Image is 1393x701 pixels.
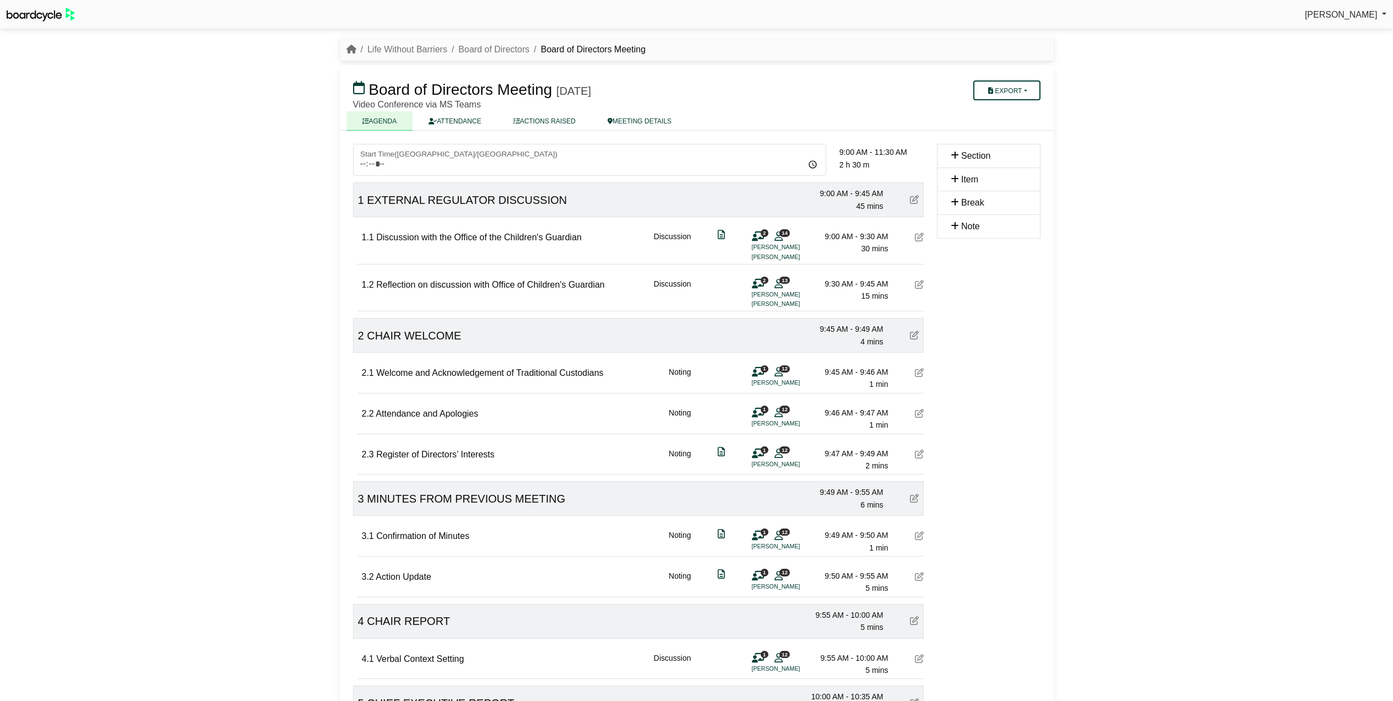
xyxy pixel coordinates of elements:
[376,368,603,378] span: Welcome and Acknowledgement of Traditional Custodians
[779,529,790,536] span: 12
[811,407,888,419] div: 9:46 AM - 9:47 AM
[779,446,790,454] span: 12
[362,280,374,289] span: 1.2
[376,654,464,664] span: Verbal Context Setting
[362,531,374,541] span: 3.1
[367,194,567,206] span: EXTERNAL REGULATOR DISCUSSION
[761,406,768,413] span: 1
[368,81,552,98] span: Board of Directors Meeting
[346,111,413,131] a: AGENDA
[376,409,478,418] span: Attendance and Apologies
[752,542,834,551] li: [PERSON_NAME]
[811,366,888,378] div: 9:45 AM - 9:46 AM
[865,584,888,592] span: 5 mins
[779,365,790,373] span: 12
[367,45,447,54] a: Life Without Barriers
[779,277,790,284] span: 13
[961,151,990,160] span: Section
[362,572,374,581] span: 3.2
[811,652,888,664] div: 9:55 AM - 10:00 AM
[811,278,888,290] div: 9:30 AM - 9:45 AM
[358,194,364,206] span: 1
[806,486,884,498] div: 9:49 AM - 9:55 AM
[358,330,364,342] span: 2
[752,242,834,252] li: [PERSON_NAME]
[761,651,768,658] span: 1
[779,569,790,576] span: 12
[367,330,461,342] span: CHAIR WELCOME
[654,278,691,309] div: Discussion
[860,623,883,632] span: 5 mins
[869,543,888,552] span: 1 min
[362,654,374,664] span: 4.1
[961,198,984,207] span: Break
[376,233,582,242] span: Discussion with the Office of the Children's Guardian
[869,380,888,389] span: 1 min
[811,529,888,541] div: 9:49 AM - 9:50 AM
[761,229,768,236] span: 2
[362,450,374,459] span: 2.3
[1305,8,1386,22] a: [PERSON_NAME]
[376,450,495,459] span: Register of Directors’ Interests
[806,323,884,335] div: 9:45 AM - 9:49 AM
[961,222,980,231] span: Note
[752,299,834,309] li: [PERSON_NAME]
[1305,10,1378,19] span: [PERSON_NAME]
[961,175,978,184] span: Item
[811,230,888,242] div: 9:00 AM - 9:30 AM
[839,160,869,169] span: 2 h 30 m
[973,80,1040,100] button: Export
[376,531,469,541] span: Confirmation of Minutes
[839,146,924,158] div: 9:00 AM - 11:30 AM
[367,615,450,627] span: CHAIR REPORT
[669,407,691,432] div: Noting
[367,493,565,505] span: MINUTES FROM PREVIOUS MEETING
[752,664,834,673] li: [PERSON_NAME]
[779,651,790,658] span: 12
[752,252,834,262] li: [PERSON_NAME]
[353,100,481,109] span: Video Conference via MS Teams
[669,570,691,595] div: Noting
[752,378,834,387] li: [PERSON_NAME]
[669,447,691,472] div: Noting
[779,229,790,236] span: 14
[860,500,883,509] span: 6 mins
[865,461,888,470] span: 2 mins
[869,420,888,429] span: 1 min
[669,366,691,391] div: Noting
[865,666,888,675] span: 5 mins
[497,111,592,131] a: ACTIONS RAISED
[861,244,888,253] span: 30 mins
[856,202,883,211] span: 45 mins
[752,419,834,428] li: [PERSON_NAME]
[779,406,790,413] span: 12
[346,42,646,57] nav: breadcrumb
[362,409,374,418] span: 2.2
[529,42,646,57] li: Board of Directors Meeting
[752,460,834,469] li: [PERSON_NAME]
[669,529,691,554] div: Noting
[761,277,768,284] span: 2
[761,569,768,576] span: 1
[358,615,364,627] span: 4
[556,84,591,98] div: [DATE]
[362,233,374,242] span: 1.1
[811,570,888,582] div: 9:50 AM - 9:55 AM
[752,290,834,299] li: [PERSON_NAME]
[376,280,605,289] span: Reflection on discussion with Office of Children's Guardian
[592,111,687,131] a: MEETING DETAILS
[861,292,888,300] span: 15 mins
[761,446,768,454] span: 1
[362,368,374,378] span: 2.1
[811,447,888,460] div: 9:47 AM - 9:49 AM
[654,652,691,677] div: Discussion
[752,582,834,591] li: [PERSON_NAME]
[654,230,691,262] div: Discussion
[376,572,431,581] span: Action Update
[761,529,768,536] span: 1
[806,187,884,199] div: 9:00 AM - 9:45 AM
[413,111,497,131] a: ATTENDANCE
[806,609,884,621] div: 9:55 AM - 10:00 AM
[761,365,768,373] span: 1
[7,8,75,21] img: BoardcycleBlackGreen-aaafeed430059cb809a45853b8cf6d952af9d84e6e89e1f1685b34bfd5cb7d64.svg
